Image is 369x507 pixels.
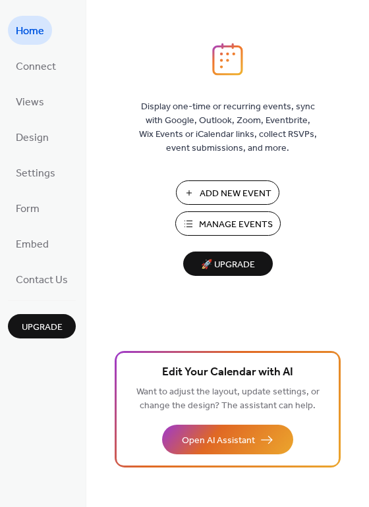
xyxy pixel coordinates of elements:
button: 🚀 Upgrade [183,252,273,276]
span: Display one-time or recurring events, sync with Google, Outlook, Zoom, Eventbrite, Wix Events or ... [139,100,317,155]
span: Form [16,199,40,220]
span: Connect [16,57,56,78]
span: Edit Your Calendar with AI [162,363,293,382]
span: Contact Us [16,270,68,291]
span: Open AI Assistant [182,434,255,448]
a: Contact Us [8,265,76,294]
span: Embed [16,234,49,255]
span: Design [16,128,49,149]
span: Want to adjust the layout, update settings, or change the design? The assistant can help. [136,383,320,415]
img: logo_icon.svg [212,43,242,76]
button: Open AI Assistant [162,425,293,454]
a: Home [8,16,52,45]
a: Form [8,194,47,223]
a: Settings [8,158,63,187]
button: Add New Event [176,180,279,205]
button: Manage Events [175,211,281,236]
span: Home [16,21,44,42]
span: Views [16,92,44,113]
a: Embed [8,229,57,258]
a: Connect [8,51,64,80]
span: Settings [16,163,55,184]
button: Upgrade [8,314,76,338]
a: Design [8,122,57,151]
span: Upgrade [22,321,63,334]
span: Manage Events [199,218,273,232]
span: Add New Event [200,187,271,201]
a: Views [8,87,52,116]
span: 🚀 Upgrade [191,256,265,274]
